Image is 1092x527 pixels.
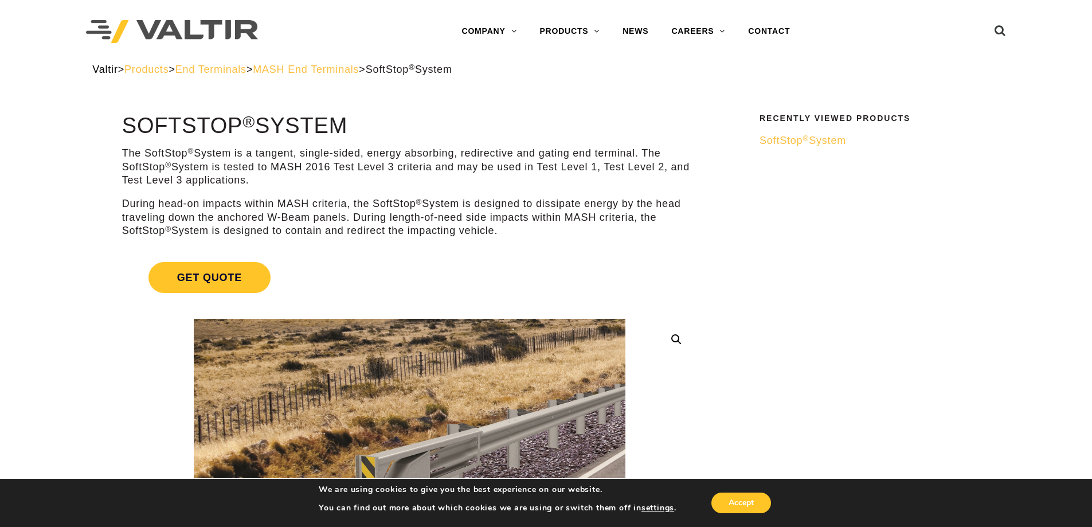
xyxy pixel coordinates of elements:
[253,64,359,75] a: MASH End Terminals
[660,20,737,43] a: CAREERS
[416,198,422,206] sup: ®
[122,248,697,307] a: Get Quote
[122,147,697,187] p: The SoftStop System is a tangent, single-sided, energy absorbing, redirective and gating end term...
[737,20,801,43] a: CONTACT
[122,114,697,138] h1: SoftStop System
[124,64,169,75] a: Products
[611,20,660,43] a: NEWS
[319,503,676,513] p: You can find out more about which cookies we are using or switch them off in .
[242,112,255,131] sup: ®
[711,493,771,513] button: Accept
[187,147,194,155] sup: ®
[528,20,611,43] a: PRODUCTS
[760,134,992,147] a: SoftStop®System
[409,63,415,72] sup: ®
[92,63,1000,76] div: > > > >
[148,262,271,293] span: Get Quote
[319,485,676,495] p: We are using cookies to give you the best experience on our website.
[122,197,697,237] p: During head-on impacts within MASH criteria, the SoftStop System is designed to dissipate energy ...
[760,135,846,146] span: SoftStop System
[760,114,992,123] h2: Recently Viewed Products
[641,503,674,513] button: settings
[450,20,528,43] a: COMPANY
[165,225,171,233] sup: ®
[803,134,809,143] sup: ®
[86,20,258,44] img: Valtir
[175,64,246,75] a: End Terminals
[165,161,171,169] sup: ®
[92,64,118,75] a: Valtir
[366,64,452,75] span: SoftStop System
